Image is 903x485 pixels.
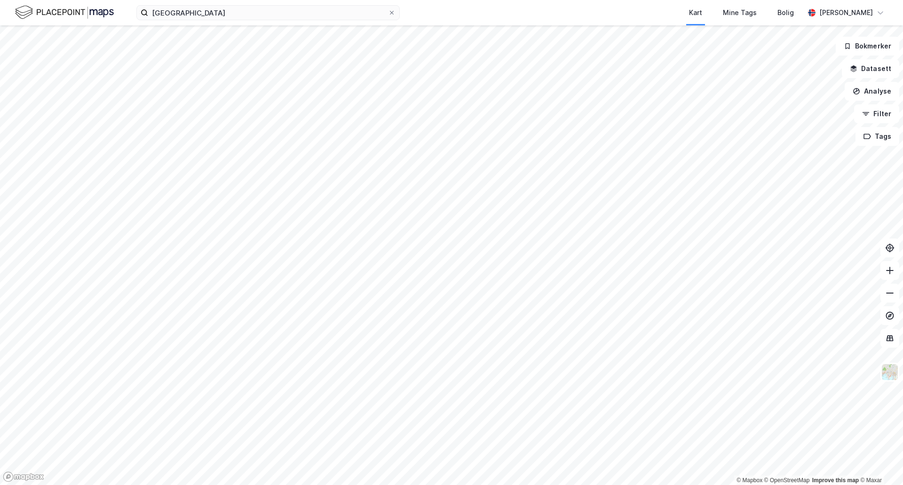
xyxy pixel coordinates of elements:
[723,7,757,18] div: Mine Tags
[856,440,903,485] div: Kontrollprogram for chat
[819,7,873,18] div: [PERSON_NAME]
[148,6,388,20] input: Søk på adresse, matrikkel, gårdeiere, leietakere eller personer
[836,37,899,56] button: Bokmerker
[854,104,899,123] button: Filter
[3,471,44,482] a: Mapbox homepage
[845,82,899,101] button: Analyse
[737,477,762,484] a: Mapbox
[855,127,899,146] button: Tags
[881,363,899,381] img: Z
[15,4,114,21] img: logo.f888ab2527a4732fd821a326f86c7f29.svg
[812,477,859,484] a: Improve this map
[777,7,794,18] div: Bolig
[856,440,903,485] iframe: Chat Widget
[689,7,702,18] div: Kart
[764,477,810,484] a: OpenStreetMap
[842,59,899,78] button: Datasett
